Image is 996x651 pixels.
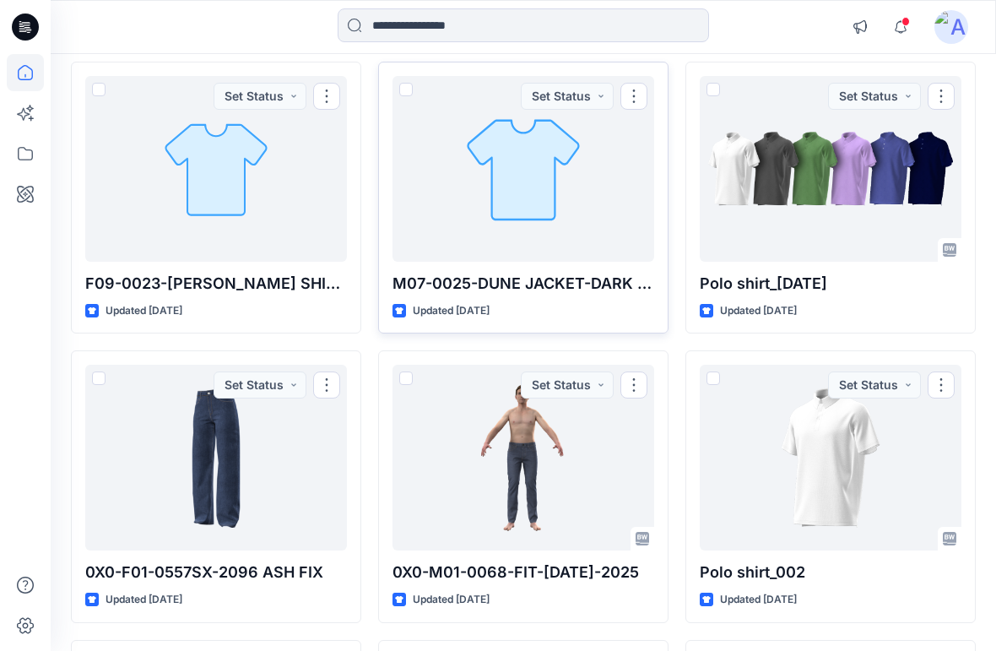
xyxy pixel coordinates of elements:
p: M07-0025-DUNE JACKET-DARK [PERSON_NAME] [392,272,654,296]
a: Polo shirt_11Sep2025 [700,76,961,262]
p: Polo shirt_002 [700,561,961,584]
a: Polo shirt_002 [700,365,961,551]
p: Updated [DATE] [720,591,797,609]
p: Updated [DATE] [106,591,182,609]
a: 0X0-F01-0557SX-2096 ASH FIX [85,365,347,551]
img: avatar [934,10,968,44]
p: 0X0-M01-0068-FIT-[DATE]-2025 [392,561,654,584]
p: Updated [DATE] [106,302,182,320]
p: F09-0023-[PERSON_NAME] SHIRT DRESS no belt [85,272,347,296]
a: M07-0025-DUNE JACKET-DARK LODEN [392,76,654,262]
p: 0X0-F01-0557SX-2096 ASH FIX [85,561,347,584]
a: F09-0023-JEANIE SHIRT DRESS no belt [85,76,347,262]
p: Updated [DATE] [413,302,490,320]
p: Updated [DATE] [413,591,490,609]
a: 0X0-M01-0068-FIT-JUL-2025 [392,365,654,551]
p: Updated [DATE] [720,302,797,320]
p: Polo shirt_[DATE] [700,272,961,296]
